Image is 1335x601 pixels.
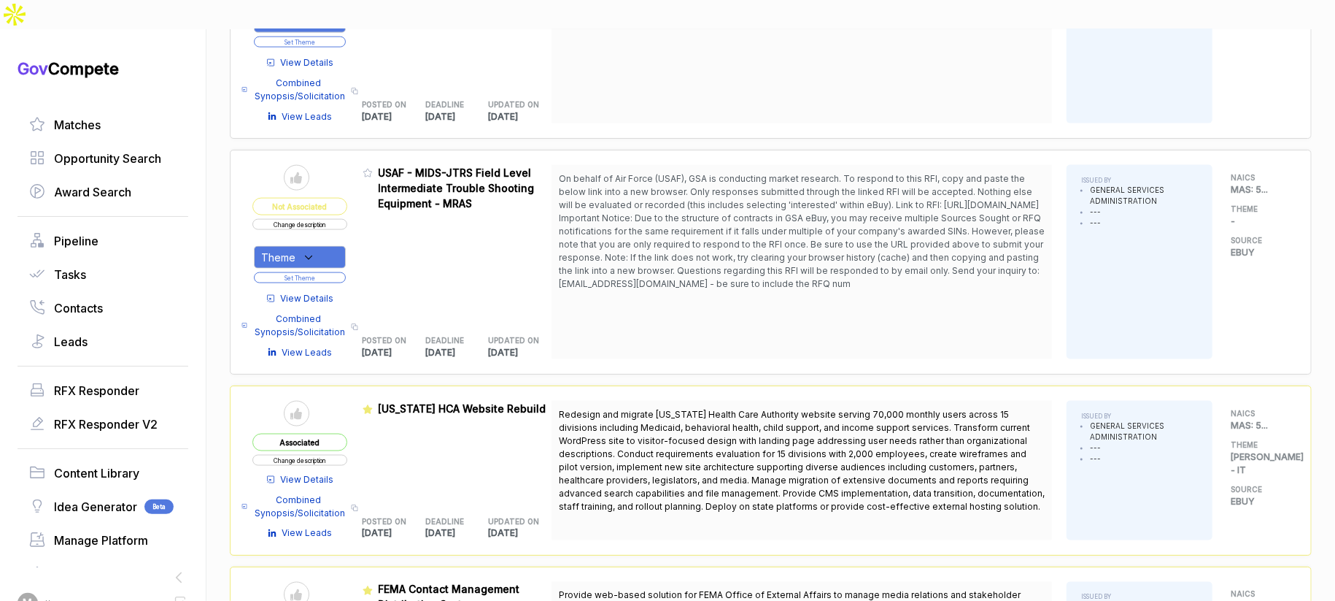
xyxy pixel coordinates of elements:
[144,499,174,514] span: Beta
[1081,176,1198,185] h5: ISSUED BY
[29,150,177,167] a: Opportunity Search
[254,37,346,47] button: Set Theme
[363,346,426,359] p: [DATE]
[379,402,546,415] span: [US_STATE] HCA Website Rebuild
[1231,451,1289,477] p: [PERSON_NAME] - IT
[54,266,86,283] span: Tasks
[54,333,88,351] span: Leads
[282,346,333,359] span: View Leads
[54,299,103,317] span: Contacts
[54,498,137,516] span: Idea Generator
[241,77,347,103] a: Combined Synopsis/Solicitation
[363,527,426,540] p: [DATE]
[29,565,177,583] a: Manage Email
[241,494,347,520] a: Combined Synopsis/Solicitation
[54,232,98,250] span: Pipeline
[425,110,489,123] p: [DATE]
[379,166,535,210] span: USAF - MIDS-JTRS Field Level Intermediate Trouble Shooting Equipment - MRAS
[29,532,177,549] a: Manage Platform
[29,382,177,399] a: RFX Responder
[559,409,1045,512] span: Redesign and migrate [US_STATE] Health Care Authority website serving 70,000 monthly users across...
[425,99,465,110] h5: DEADLINE
[489,99,529,110] h5: UPDATED ON
[252,198,347,215] span: Not Associated
[29,183,177,201] a: Award Search
[363,335,403,346] h5: POSTED ON
[489,527,552,540] p: [DATE]
[261,250,295,265] span: Theme
[1231,172,1289,183] h5: NAICS
[1231,420,1268,431] span: MAS: 5 ...
[29,416,177,433] a: RFX Responder V2
[254,272,346,283] button: Set Theme
[54,464,139,482] span: Content Library
[489,346,552,359] p: [DATE]
[252,434,347,451] span: Associated
[425,527,489,540] p: [DATE]
[29,299,177,317] a: Contacts
[54,416,158,433] span: RFX Responder V2
[54,116,101,134] span: Matches
[29,116,177,134] a: Matches
[1231,246,1289,259] p: EBUY
[1231,440,1289,451] h5: THEME
[253,77,347,103] span: Combined Synopsis/Solicitation
[1090,453,1198,464] li: ---
[1231,408,1289,419] h5: NAICS
[1231,484,1289,495] h5: SOURCE
[281,56,334,69] span: View Details
[29,232,177,250] a: Pipeline
[1090,218,1198,229] li: ---
[54,382,139,399] span: RFX Responder
[281,292,334,305] span: View Details
[489,516,529,527] h5: UPDATED ON
[1090,207,1198,218] li: ---
[29,266,177,283] a: Tasks
[29,464,177,482] a: Content Library
[241,313,347,339] a: Combined Synopsis/Solicitation
[281,473,334,486] span: View Details
[489,335,529,346] h5: UPDATED ON
[54,150,161,167] span: Opportunity Search
[54,532,148,549] span: Manage Platform
[425,335,465,346] h5: DEADLINE
[282,110,333,123] span: View Leads
[1231,204,1289,215] h5: THEME
[253,313,347,339] span: Combined Synopsis/Solicitation
[1081,412,1198,421] h5: ISSUED BY
[29,498,177,516] a: Idea GeneratorBeta
[1090,421,1198,443] li: GENERAL SERVICES ADMINISTRATION
[282,527,333,540] span: View Leads
[1090,443,1198,453] li: ---
[29,333,177,351] a: Leads
[1231,215,1289,228] p: -
[1231,235,1289,246] h5: SOURCE
[363,110,426,123] p: [DATE]
[559,173,1045,289] span: On behalf of Air Force (USAF), GSA is conducting market research. To respond to this RFI, copy an...
[1231,495,1289,508] p: EBUY
[1231,589,1289,600] h5: NAICS
[425,346,489,359] p: [DATE]
[489,110,552,123] p: [DATE]
[363,516,403,527] h5: POSTED ON
[425,516,465,527] h5: DEADLINE
[18,59,48,78] span: Gov
[363,99,403,110] h5: POSTED ON
[252,219,347,230] button: Change description
[54,183,131,201] span: Award Search
[1090,185,1198,207] li: GENERAL SERVICES ADMINISTRATION
[253,494,347,520] span: Combined Synopsis/Solicitation
[252,455,347,466] button: Change description
[18,58,188,79] h1: Compete
[1231,184,1268,195] span: MAS: 5 ...
[54,565,131,583] span: Manage Email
